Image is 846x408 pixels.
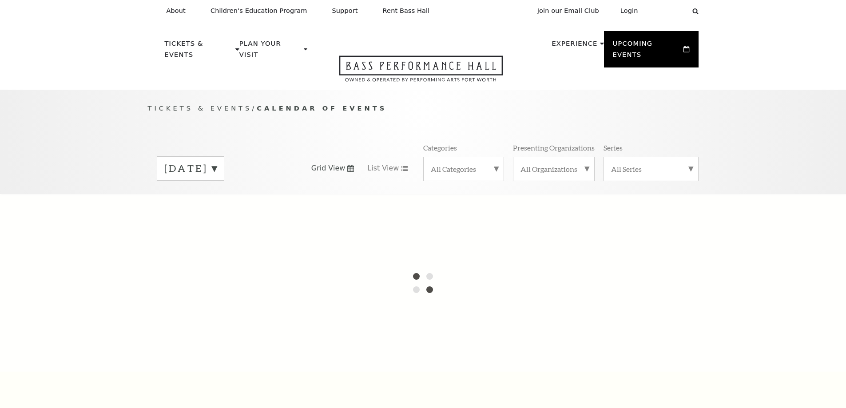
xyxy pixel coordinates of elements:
[164,162,217,175] label: [DATE]
[211,7,307,15] p: Children's Education Program
[431,164,496,174] label: All Categories
[652,7,684,15] select: Select:
[513,143,595,152] p: Presenting Organizations
[383,7,430,15] p: Rent Bass Hall
[165,38,234,65] p: Tickets & Events
[613,38,682,65] p: Upcoming Events
[611,164,691,174] label: All Series
[332,7,358,15] p: Support
[148,103,699,114] p: /
[367,163,399,173] span: List View
[148,104,252,112] span: Tickets & Events
[167,7,186,15] p: About
[239,38,302,65] p: Plan Your Visit
[552,38,597,54] p: Experience
[311,163,346,173] span: Grid View
[423,143,457,152] p: Categories
[520,164,587,174] label: All Organizations
[257,104,387,112] span: Calendar of Events
[604,143,623,152] p: Series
